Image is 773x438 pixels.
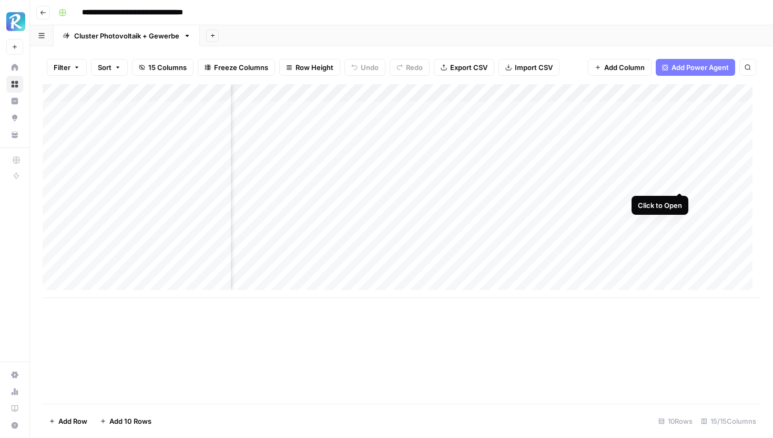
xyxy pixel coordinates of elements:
[91,59,128,76] button: Sort
[58,416,87,426] span: Add Row
[6,417,23,434] button: Help + Support
[6,383,23,400] a: Usage
[6,126,23,143] a: Your Data
[98,62,111,73] span: Sort
[279,59,340,76] button: Row Height
[406,62,423,73] span: Redo
[198,59,275,76] button: Freeze Columns
[47,59,87,76] button: Filter
[6,400,23,417] a: Learning Hub
[6,76,23,93] a: Browse
[6,109,23,126] a: Opportunities
[214,62,268,73] span: Freeze Columns
[697,413,760,430] div: 15/15 Columns
[54,25,200,46] a: Cluster Photovoltaik + Gewerbe
[296,62,333,73] span: Row Height
[109,416,151,426] span: Add 10 Rows
[656,59,735,76] button: Add Power Agent
[6,93,23,109] a: Insights
[94,413,158,430] button: Add 10 Rows
[390,59,430,76] button: Redo
[344,59,385,76] button: Undo
[6,8,23,35] button: Workspace: Radyant
[638,200,682,211] div: Click to Open
[74,31,179,41] div: Cluster Photovoltaik + Gewerbe
[604,62,645,73] span: Add Column
[6,12,25,31] img: Radyant Logo
[672,62,729,73] span: Add Power Agent
[6,366,23,383] a: Settings
[54,62,70,73] span: Filter
[434,59,494,76] button: Export CSV
[499,59,560,76] button: Import CSV
[6,59,23,76] a: Home
[43,413,94,430] button: Add Row
[450,62,487,73] span: Export CSV
[515,62,553,73] span: Import CSV
[588,59,652,76] button: Add Column
[654,413,697,430] div: 10 Rows
[148,62,187,73] span: 15 Columns
[361,62,379,73] span: Undo
[132,59,194,76] button: 15 Columns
